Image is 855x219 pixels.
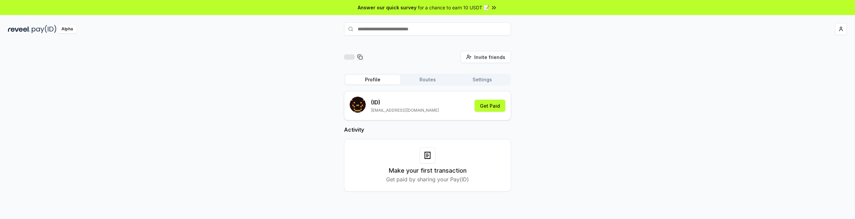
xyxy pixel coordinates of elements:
[58,25,76,33] div: Alpha
[344,126,511,134] h2: Activity
[455,75,510,84] button: Settings
[475,100,505,112] button: Get Paid
[474,54,505,61] span: Invite friends
[461,51,511,63] button: Invite friends
[389,166,467,175] h3: Make your first transaction
[8,25,30,33] img: reveel_dark
[418,4,489,11] span: for a chance to earn 10 USDT 📝
[345,75,400,84] button: Profile
[32,25,56,33] img: pay_id
[386,175,469,183] p: Get paid by sharing your Pay(ID)
[371,108,439,113] p: [EMAIL_ADDRESS][DOMAIN_NAME]
[371,98,439,106] p: (ID)
[400,75,455,84] button: Routes
[358,4,416,11] span: Answer our quick survey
